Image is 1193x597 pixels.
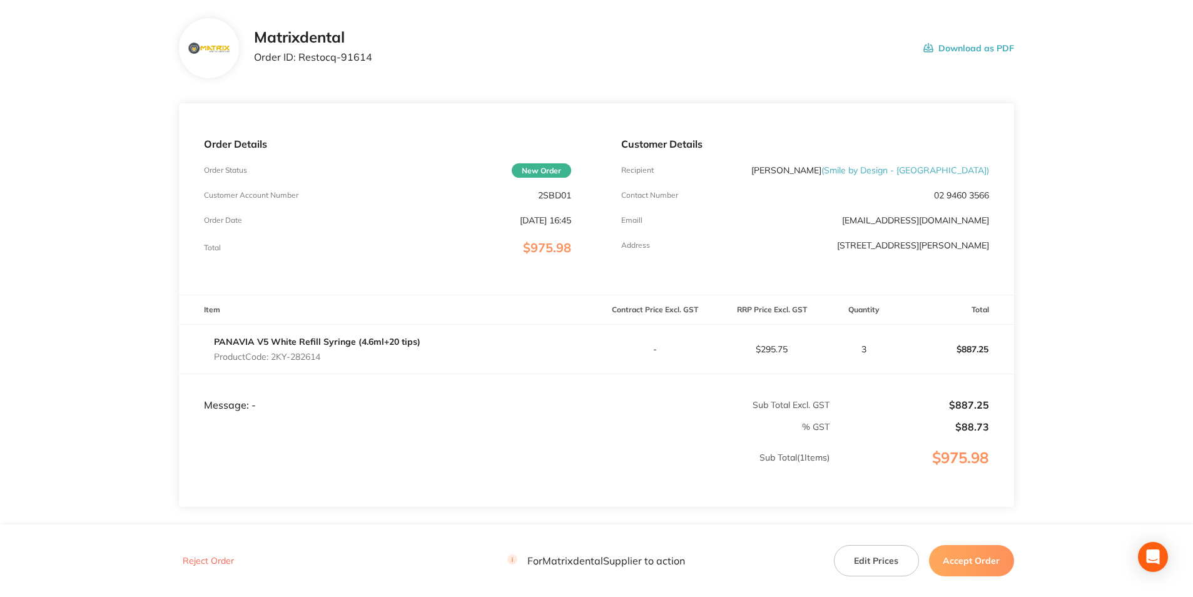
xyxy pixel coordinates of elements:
[179,295,596,325] th: Item
[254,51,372,63] p: Order ID: Restocq- 91614
[597,400,830,410] p: Sub Total Excl. GST
[830,295,897,325] th: Quantity
[923,29,1014,68] button: Download as PDF
[204,166,247,175] p: Order Status
[842,215,989,226] a: [EMAIL_ADDRESS][DOMAIN_NAME]
[621,166,654,175] p: Recipient
[821,165,989,176] span: ( Smile by Design - [GEOGRAPHIC_DATA] )
[204,191,298,200] p: Customer Account Number
[179,374,596,411] td: Message: -
[204,243,221,252] p: Total
[929,545,1014,576] button: Accept Order
[188,43,229,54] img: c2YydnlvZQ
[596,295,713,325] th: Contract Price Excl. GST
[713,295,830,325] th: RRP Price Excl. GST
[1138,542,1168,572] div: Open Intercom Messenger
[834,545,919,576] button: Edit Prices
[204,216,242,225] p: Order Date
[204,138,571,150] p: Order Details
[538,190,571,200] p: 2SBD01
[214,352,420,362] p: Product Code: 2KY-282614
[898,334,1013,364] p: $887.25
[621,216,642,225] p: Emaill
[520,215,571,225] p: [DATE] 16:45
[621,241,650,250] p: Address
[180,422,830,432] p: % GST
[621,138,988,150] p: Customer Details
[837,240,989,250] p: [STREET_ADDRESS][PERSON_NAME]
[507,555,685,567] p: For Matrixdental Supplier to action
[934,190,989,200] p: 02 9460 3566
[831,421,989,432] p: $88.73
[831,344,896,354] p: 3
[831,449,1013,492] p: $975.98
[597,344,713,354] p: -
[714,344,830,354] p: $295.75
[254,29,372,46] h2: Matrixdental
[523,240,571,255] span: $975.98
[751,165,989,175] p: [PERSON_NAME]
[897,295,1014,325] th: Total
[512,163,571,178] span: New Order
[180,452,830,487] p: Sub Total ( 1 Items)
[179,556,238,567] button: Reject Order
[214,336,420,347] a: PANAVIA V5 White Refill Syringe (4.6ml+20 tips)
[621,191,678,200] p: Contact Number
[831,399,989,411] p: $887.25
